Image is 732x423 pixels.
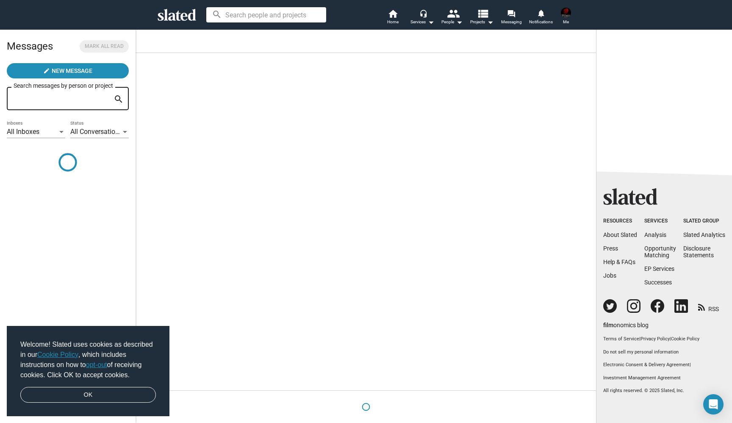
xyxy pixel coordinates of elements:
p: All rights reserved. © 2025 Slated, Inc. [603,388,725,394]
a: Slated Analytics [683,231,725,238]
a: RSS [698,300,719,313]
mat-icon: search [114,93,124,106]
a: Analysis [644,231,666,238]
mat-icon: arrow_drop_down [426,17,436,27]
a: filmonomics blog [603,314,649,329]
a: About Slated [603,231,637,238]
a: Cookie Policy [37,351,78,358]
a: OpportunityMatching [644,245,676,259]
span: Me [563,17,569,27]
mat-icon: notifications [537,9,545,17]
a: Privacy Policy [640,336,670,342]
a: Press [603,245,618,252]
span: Welcome! Slated uses cookies as described in our , which includes instructions on how to of recei... [20,340,156,380]
a: Electronic Consent & Delivery Agreement [603,362,690,367]
span: Mark all read [85,42,124,51]
mat-icon: forum [507,9,515,17]
span: | [670,336,671,342]
a: dismiss cookie message [20,387,156,403]
button: Services [408,8,437,27]
button: Michael C CuddyMe [556,6,576,28]
span: film [603,322,613,328]
a: DisclosureStatements [683,245,714,259]
a: Terms of Service [603,336,639,342]
mat-icon: people [447,7,459,19]
div: People [441,17,463,27]
button: People [437,8,467,27]
mat-icon: create [43,67,50,74]
a: opt-out [86,361,107,368]
a: Home [378,8,408,27]
button: New Message [7,63,129,78]
button: Mark all read [80,40,129,53]
h2: Messages [7,36,53,56]
span: Messaging [501,17,522,27]
div: Slated Group [683,218,725,225]
span: | [639,336,640,342]
mat-icon: home [388,8,398,19]
mat-icon: view_list [477,7,489,19]
a: Investment Management Agreement [603,375,725,381]
div: Resources [603,218,637,225]
span: All Conversations [70,128,122,136]
button: Do not sell my personal information [603,349,725,356]
button: Projects [467,8,496,27]
span: Notifications [529,17,553,27]
a: Help & FAQs [603,259,635,265]
div: Open Intercom Messenger [703,394,724,415]
span: New Message [52,63,92,78]
div: Services [410,17,434,27]
input: Search people and projects [206,7,326,22]
span: All Inboxes [7,128,39,136]
span: Projects [470,17,494,27]
a: Notifications [526,8,556,27]
a: Jobs [603,272,616,279]
span: Home [387,17,399,27]
img: Michael C Cuddy [561,8,571,18]
div: cookieconsent [7,326,169,417]
a: EP Services [644,265,674,272]
mat-icon: arrow_drop_down [485,17,495,27]
div: Services [644,218,676,225]
a: Successes [644,279,672,286]
a: Messaging [496,8,526,27]
mat-icon: arrow_drop_down [454,17,464,27]
a: Cookie Policy [671,336,699,342]
span: | [690,362,691,367]
mat-icon: headset_mic [419,9,427,17]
